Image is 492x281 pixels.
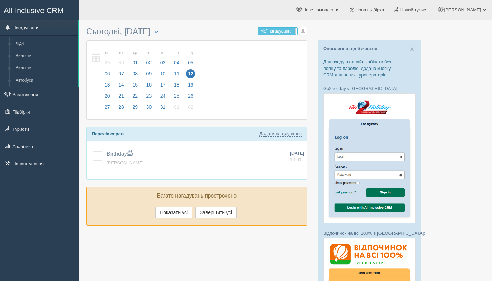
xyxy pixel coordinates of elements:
span: 25 [172,91,181,100]
span: 05 [186,58,195,67]
a: 26 [184,92,195,103]
a: 28 [115,103,128,114]
span: [PERSON_NAME] [444,7,481,12]
a: 12 [184,70,195,81]
a: Ліди [12,37,78,50]
a: 18 [170,81,183,92]
button: Завершити усі [195,207,237,218]
a: 23 [143,92,156,103]
a: 08 [128,70,142,81]
a: 06 [101,70,114,81]
span: 09 [145,69,154,78]
span: All-Inclusive CRM [4,6,64,15]
small: пн [103,50,112,56]
a: Відпочинок на всі 100% в [GEOGRAPHIC_DATA] [323,230,424,236]
span: 07 [117,69,126,78]
a: 14 [115,81,128,92]
b: Перелік справ [92,131,124,136]
a: 25 [170,92,183,103]
a: 13 [101,81,114,92]
img: go2holiday-login-via-crm-for-travel-agents.png [323,93,416,223]
a: чт 02 [143,46,156,70]
span: 23 [145,91,154,100]
span: 17 [158,80,167,89]
a: 17 [156,81,170,92]
span: 11 [172,69,181,78]
small: чт [145,50,154,56]
span: 20 [103,91,112,100]
a: 01 [170,103,183,114]
a: 30 [143,103,156,114]
span: Нове замовлення [303,7,339,12]
span: 21 [117,91,126,100]
a: пн 29 [101,46,114,70]
a: Go2holiday у [GEOGRAPHIC_DATA] [323,86,397,91]
span: 27 [103,102,112,111]
small: пт [158,50,167,56]
span: 10:00 [290,157,301,162]
button: Показати усі [155,207,192,218]
a: [PERSON_NAME] [107,160,144,165]
a: Додати нагадування [259,131,302,137]
span: 06 [103,69,112,78]
p: : [323,230,416,236]
h3: Сьогодні, [DATE] [86,27,307,37]
span: 08 [131,69,139,78]
a: вт 30 [115,46,128,70]
a: 11 [170,70,183,81]
a: сб 04 [170,46,183,70]
span: 31 [158,102,167,111]
a: 16 [143,81,156,92]
span: 13 [103,80,112,89]
a: 09 [143,70,156,81]
a: Вильоти [12,50,78,62]
p: : [323,85,416,92]
a: 15 [128,81,142,92]
a: 10 [156,70,170,81]
span: 16 [145,80,154,89]
span: 22 [131,91,139,100]
a: 29 [128,103,142,114]
span: 30 [117,58,126,67]
small: ср [131,50,139,56]
a: 19 [184,81,195,92]
span: 04 [172,58,181,67]
a: 22 [128,92,142,103]
a: Автобуси [12,74,78,87]
a: All-Inclusive CRM [0,0,79,19]
span: 14 [117,80,126,89]
span: Новий турист [400,7,428,12]
small: нд [186,50,195,56]
span: 15 [131,80,139,89]
a: 20 [101,92,114,103]
span: Мої нагадування [260,29,292,34]
span: 03 [158,58,167,67]
a: 21 [115,92,128,103]
span: 02 [186,102,195,111]
a: Оновлення від 5 жовтня [323,46,377,51]
span: 01 [131,58,139,67]
a: 02 [184,103,195,114]
span: 01 [172,102,181,111]
a: [DATE] 10:00 [290,150,304,163]
span: 29 [131,102,139,111]
span: Birthday [107,151,133,157]
small: вт [117,50,126,56]
span: 30 [145,102,154,111]
span: 18 [172,80,181,89]
p: Багато нагадувань прострочено [92,192,302,200]
a: ср 01 [128,46,142,70]
a: 07 [115,70,128,81]
button: Close [410,45,414,53]
span: 28 [117,102,126,111]
span: 02 [145,58,154,67]
span: 29 [103,58,112,67]
span: × [410,45,414,53]
a: Вильоти [12,62,78,74]
small: сб [172,50,181,56]
p: Для входу в онлайн кабінети без логіну та паролю, додано кнопку CRM для нових туроператорів. [323,58,416,78]
span: Нова підбірка [356,7,384,12]
span: [DATE] [290,151,304,156]
span: 26 [186,91,195,100]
